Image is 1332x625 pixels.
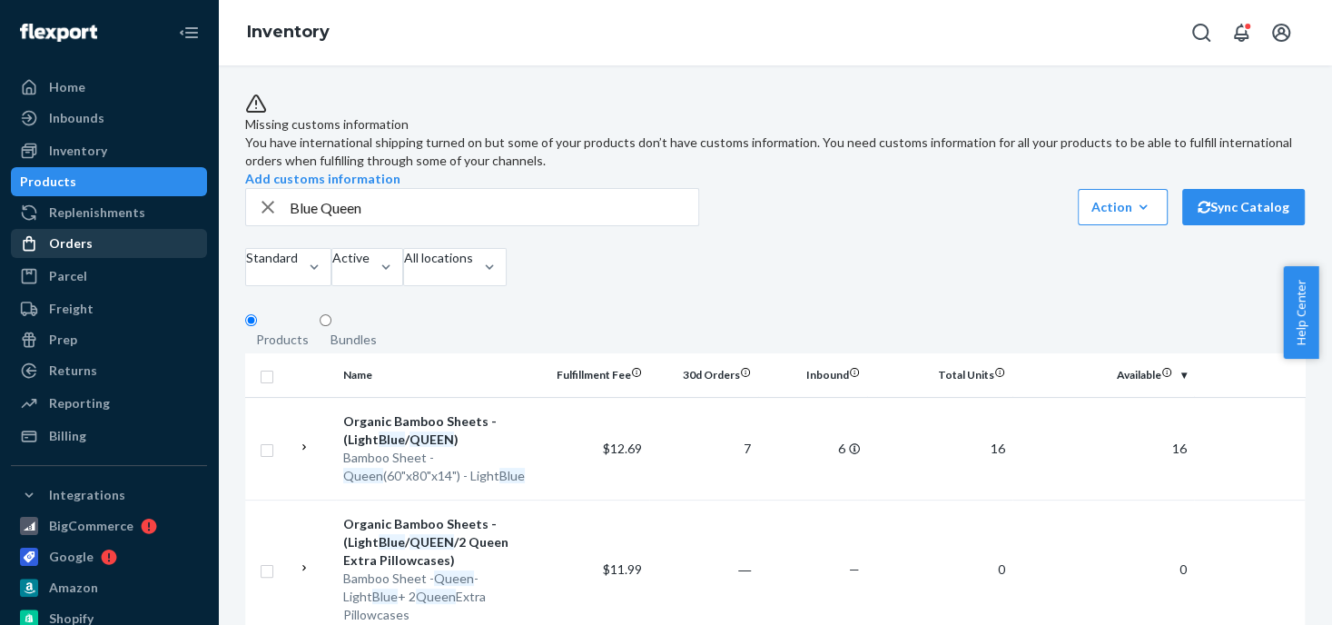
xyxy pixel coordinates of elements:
[1182,189,1305,225] button: Sync Catalog
[49,142,107,160] div: Inventory
[1183,15,1219,51] button: Open Search Box
[256,331,309,349] div: Products
[11,136,207,165] a: Inventory
[499,468,525,483] em: Blue
[49,548,94,566] div: Google
[245,116,409,132] span: Missing customs information
[49,427,86,445] div: Billing
[758,397,867,500] td: 6
[649,353,758,397] th: 30d Orders
[11,198,207,227] a: Replenishments
[11,511,207,541] a: BigCommerce
[332,267,334,285] input: Active
[1172,441,1187,456] span: 16
[379,534,405,550] em: Blue
[11,167,207,196] a: Products
[409,534,454,550] em: QUEEN
[991,441,1005,456] span: 16
[49,394,110,412] div: Reporting
[603,561,642,577] span: $11.99
[49,517,133,535] div: BigCommerce
[49,78,85,96] div: Home
[11,104,207,133] a: Inbounds
[245,314,257,326] input: Products
[20,173,76,191] div: Products
[11,294,207,323] a: Freight
[49,203,145,222] div: Replenishments
[11,356,207,385] a: Returns
[245,171,400,186] a: Add customs information
[603,441,642,456] span: $12.69
[49,579,98,597] div: Amazon
[1263,15,1299,51] button: Open account menu
[867,353,1012,397] th: Total Units
[1223,15,1259,51] button: Open notifications
[1283,266,1318,359] button: Help Center
[11,325,207,354] a: Prep
[11,542,207,571] a: Google
[11,73,207,102] a: Home
[49,486,125,504] div: Integrations
[49,109,104,127] div: Inbounds
[343,449,533,485] div: Bamboo Sheet - (60"x80"x14") - Light
[49,331,77,349] div: Prep
[336,353,540,397] th: Name
[11,422,207,451] a: Billing
[247,22,330,42] a: Inventory
[409,432,454,447] em: QUEEN
[404,267,406,285] input: All locations
[331,331,377,349] div: Bundles
[11,389,207,418] a: Reporting
[246,249,298,267] div: Standard
[320,314,331,326] input: Bundles
[849,561,860,577] span: —
[649,397,758,500] td: 7
[49,300,94,318] div: Freight
[11,573,207,602] a: Amazon
[232,6,344,59] ol: breadcrumbs
[49,362,97,380] div: Returns
[49,267,87,285] div: Parcel
[540,353,649,397] th: Fulfillment Fee
[416,589,456,604] em: Queen
[332,249,370,267] div: Active
[171,15,207,51] button: Close Navigation
[1091,198,1154,216] div: Action
[758,353,867,397] th: Inbound
[1078,189,1168,225] button: Action
[404,249,473,267] div: All locations
[372,589,398,604] em: Blue
[379,432,405,447] em: Blue
[245,134,1305,170] div: You have international shipping turned on but some of your products don’t have customs informatio...
[11,229,207,258] a: Orders
[246,267,248,285] input: Standard
[343,515,533,570] div: Organic Bamboo Sheets - (Light / /2 Queen Extra Pillowcases)
[11,262,207,291] a: Parcel
[49,234,93,253] div: Orders
[1179,561,1187,577] span: 0
[1012,353,1194,397] th: Available
[343,570,533,624] div: Bamboo Sheet - - Light + 2 Extra Pillowcases
[290,189,698,225] input: Search inventory by name or sku
[998,561,1005,577] span: 0
[20,24,97,42] img: Flexport logo
[343,412,533,449] div: Organic Bamboo Sheets - (Light / )
[11,481,207,510] button: Integrations
[36,13,102,29] span: Support
[343,468,383,483] em: Queen
[434,570,474,586] em: Queen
